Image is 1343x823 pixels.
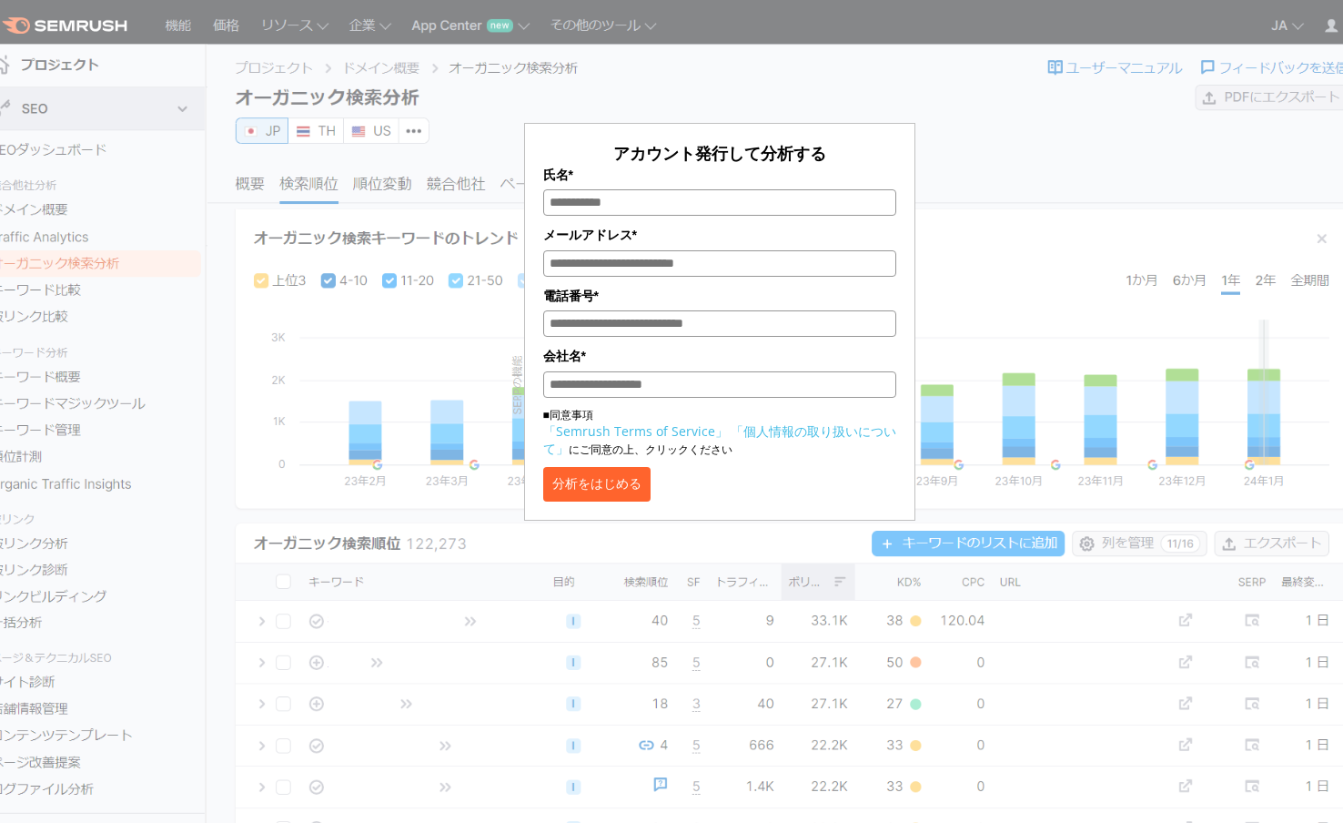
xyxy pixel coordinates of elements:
[543,422,896,457] a: 「個人情報の取り扱いについて」
[543,286,896,306] label: 電話番号*
[543,407,896,458] p: ■同意事項 にご同意の上、クリックください
[543,467,651,502] button: 分析をはじめる
[613,142,826,164] span: アカウント発行して分析する
[543,225,896,245] label: メールアドレス*
[543,422,728,440] a: 「Semrush Terms of Service」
